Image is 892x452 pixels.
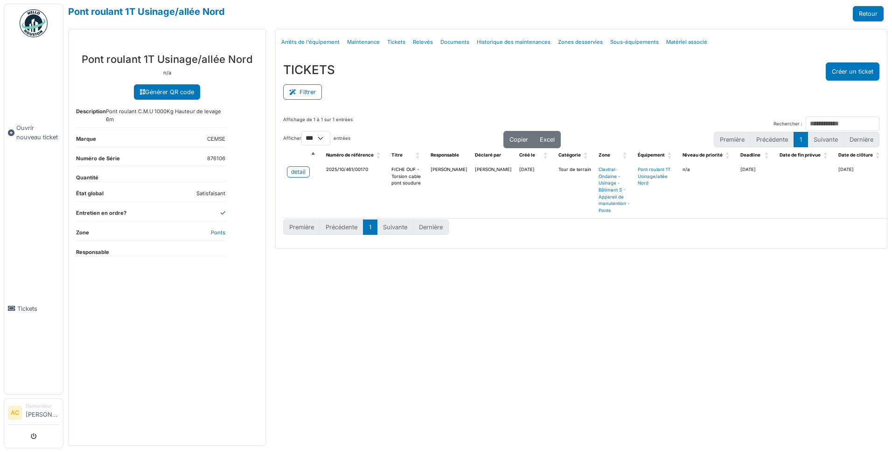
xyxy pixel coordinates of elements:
[322,163,388,218] td: 2025/10/461/00170
[823,148,829,163] span: Date de fin prévue: Activate to sort
[326,152,374,158] span: Numéro de référence
[606,31,662,53] a: Sous-équipements
[683,152,723,158] span: Niveau de priorité
[599,152,610,158] span: Zone
[780,152,821,158] span: Date de fin prévue
[376,148,382,163] span: Numéro de référence: Activate to sort
[838,152,873,158] span: Date de clôture
[134,84,200,100] a: Générer QR code
[26,403,59,423] li: [PERSON_NAME]
[76,108,106,127] dt: Description
[76,53,258,65] h3: Pont roulant 1T Usinage/allée Nord
[540,136,555,143] span: Excel
[76,155,120,166] dt: Numéro de Série
[4,42,63,223] a: Ouvrir nouveau ticket
[409,31,437,53] a: Relevés
[16,123,59,141] span: Ouvrir nouveau ticket
[725,148,731,163] span: Niveau de priorité: Activate to sort
[283,219,449,235] nav: pagination
[638,167,670,185] a: Pont roulant 1T Usinage/allée Nord
[68,6,225,17] a: Pont roulant 1T Usinage/allée Nord
[283,131,350,145] label: Afficher entrées
[20,9,48,37] img: Badge_color-CXgf-gQk.svg
[509,136,528,143] span: Copier
[794,132,808,147] button: 1
[211,229,225,236] a: Ponts
[475,152,501,158] span: Déclaré par
[301,131,330,145] select: Afficherentrées
[431,152,459,158] span: Responsable
[662,31,711,53] a: Matériel associé
[638,152,665,158] span: Équipement
[534,131,561,148] button: Excel
[207,135,225,143] dd: CEMSE
[740,152,760,158] span: Deadline
[196,190,225,198] dd: Satisfaisant
[76,190,104,201] dt: État global
[876,148,881,163] span: Date de clôture: Activate to sort
[737,163,776,218] td: [DATE]
[416,148,421,163] span: Titre: Activate to sort
[765,148,770,163] span: Deadline: Activate to sort
[26,403,59,410] div: Demandeur
[283,116,353,131] div: Affichage de 1 à 1 sur 1 entrées
[283,84,322,100] button: Filtrer
[17,304,59,313] span: Tickets
[76,135,96,147] dt: Marque
[283,62,335,77] h3: TICKETS
[516,163,555,218] td: [DATE]
[714,132,879,147] nav: pagination
[76,174,98,182] dt: Quantité
[853,6,884,21] a: Retour
[106,108,225,123] dd: Pont roulant C.M.U 1000Kg Hauteur de levage 6m
[555,163,595,218] td: Tour de terrain
[4,223,63,394] a: Tickets
[291,168,306,176] div: detail
[473,31,554,53] a: Historique des maintenances
[343,31,383,53] a: Maintenance
[76,248,109,256] dt: Responsable
[427,163,471,218] td: [PERSON_NAME]
[388,163,427,218] td: FICHE OUF - Torsion cable pont soudure
[623,148,628,163] span: Zone: Activate to sort
[826,62,879,81] button: Créer un ticket
[391,152,403,158] span: Titre
[774,121,802,128] label: Rechercher :
[668,148,673,163] span: Équipement: Activate to sort
[363,219,377,235] button: 1
[599,167,630,213] a: Clextral-Ondaine - Usinage - Bâtiment S - Appareil de manutention - Ponts
[503,131,534,148] button: Copier
[287,166,310,178] a: detail
[544,148,549,163] span: Créé le: Activate to sort
[8,406,22,420] li: AC
[76,69,258,77] p: n/a
[519,152,535,158] span: Créé le
[554,31,606,53] a: Zones desservies
[8,403,59,425] a: AC Demandeur[PERSON_NAME]
[835,163,887,218] td: [DATE]
[76,209,126,221] dt: Entretien en ordre?
[558,152,581,158] span: Catégorie
[383,31,409,53] a: Tickets
[207,155,225,163] dd: 876106
[584,148,589,163] span: Catégorie: Activate to sort
[437,31,473,53] a: Documents
[278,31,343,53] a: Arrêts de l'équipement
[679,163,737,218] td: n/a
[471,163,516,218] td: [PERSON_NAME]
[76,229,89,240] dt: Zone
